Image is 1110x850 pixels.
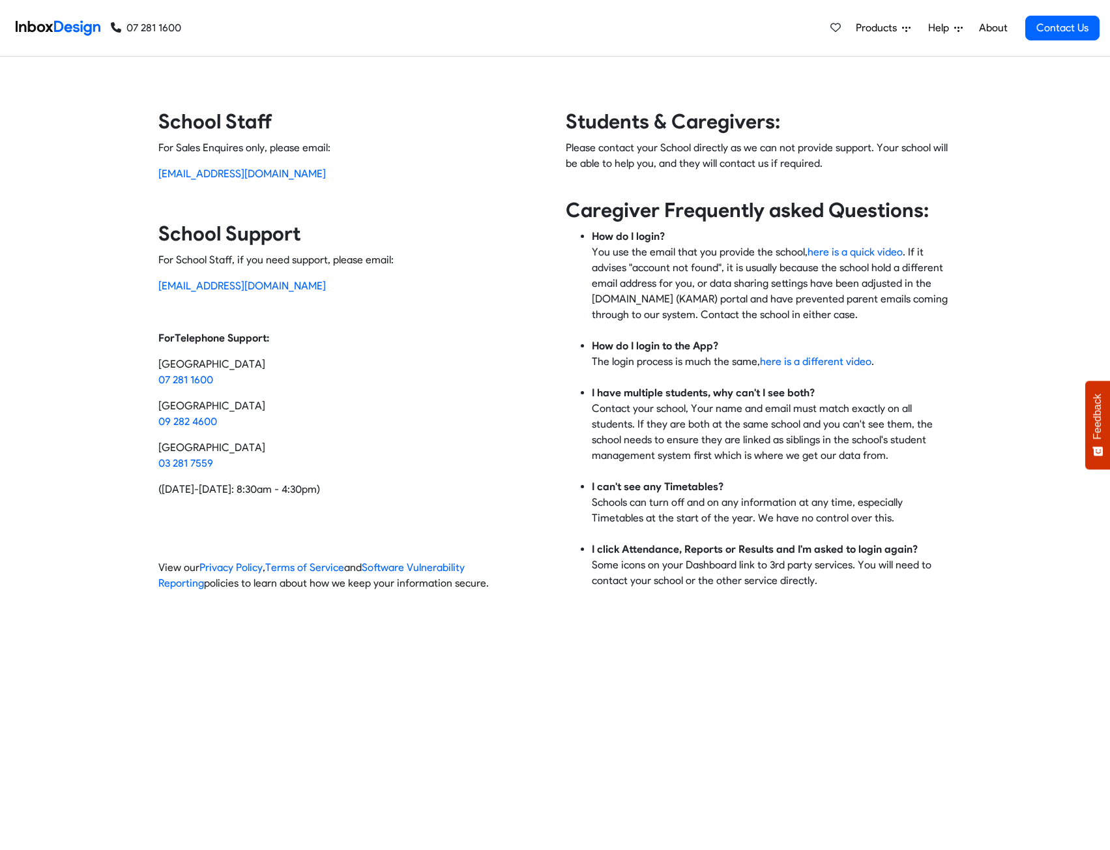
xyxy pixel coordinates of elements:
[566,110,780,134] strong: Students & Caregivers:
[592,338,952,385] li: The login process is much the same, .
[111,20,181,36] a: 07 281 1600
[592,387,815,399] strong: I have multiple students, why can't I see both?
[158,332,175,344] strong: For
[592,542,952,589] li: Some icons on your Dashboard link to 3rd party services. You will need to contact your school or ...
[808,246,903,258] a: here is a quick video
[158,415,217,428] a: 09 282 4600
[1085,381,1110,469] button: Feedback - Show survey
[592,340,718,352] strong: How do I login to the App?
[265,561,344,574] a: Terms of Service
[1025,16,1100,40] a: Contact Us
[175,332,269,344] strong: Telephone Support:
[158,252,545,268] p: For School Staff, if you need support, please email:
[592,229,952,338] li: You use the email that you provide the school, . If it advises "account not found", it is usually...
[158,560,545,591] p: View our , and policies to learn about how we keep your information secure.
[592,385,952,479] li: Contact your school, Your name and email must match exactly on all students. If they are both at ...
[760,355,871,368] a: here is a different video
[158,398,545,430] p: [GEOGRAPHIC_DATA]
[923,15,968,41] a: Help
[158,222,300,246] strong: School Support
[158,110,272,134] strong: School Staff
[592,543,918,555] strong: I click Attendance, Reports or Results and I'm asked to login again?
[856,20,902,36] span: Products
[592,479,952,542] li: Schools can turn off and on any information at any time, especially Timetables at the start of th...
[975,15,1011,41] a: About
[928,20,954,36] span: Help
[566,140,952,187] p: Please contact your School directly as we can not provide support. Your school will be able to he...
[158,357,545,388] p: [GEOGRAPHIC_DATA]
[1092,394,1103,439] span: Feedback
[158,374,213,386] a: 07 281 1600
[592,480,723,493] strong: I can't see any Timetables?
[158,457,213,469] a: 03 281 7559
[592,230,665,242] strong: How do I login?
[566,198,929,222] strong: Caregiver Frequently asked Questions:
[158,140,545,156] p: For Sales Enquires only, please email:
[158,440,545,471] p: [GEOGRAPHIC_DATA]
[851,15,916,41] a: Products
[199,561,263,574] a: Privacy Policy
[158,168,326,180] a: [EMAIL_ADDRESS][DOMAIN_NAME]
[158,482,545,497] p: ([DATE]-[DATE]: 8:30am - 4:30pm)
[158,280,326,292] a: [EMAIL_ADDRESS][DOMAIN_NAME]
